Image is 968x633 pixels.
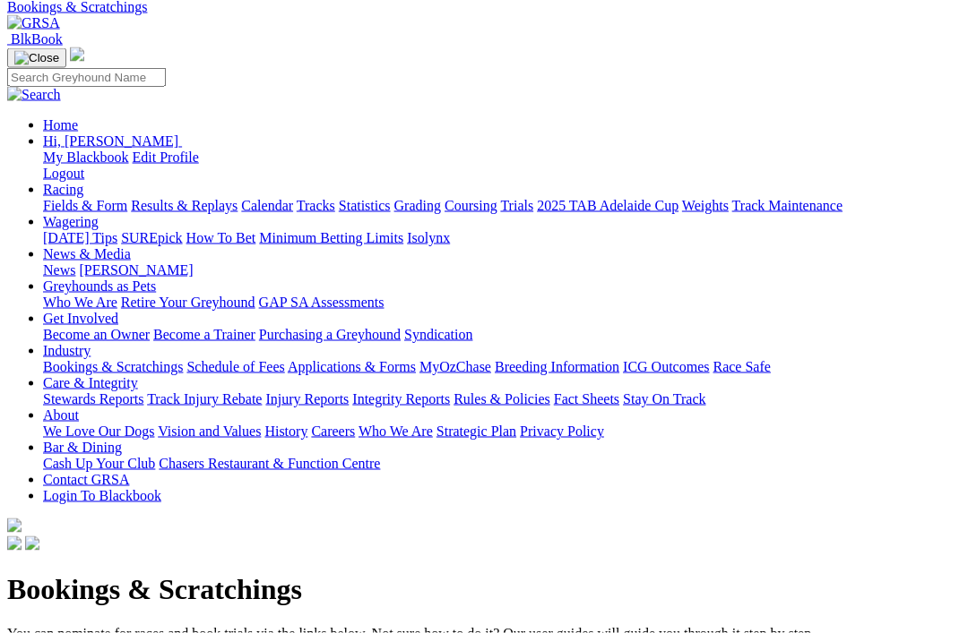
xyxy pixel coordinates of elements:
[500,198,533,213] a: Trials
[43,230,961,246] div: Wagering
[623,391,705,406] a: Stay On Track
[43,456,155,471] a: Cash Up Your Club
[241,198,293,213] a: Calendar
[43,246,131,261] a: News & Media
[153,327,255,342] a: Become a Trainer
[7,15,60,31] img: GRSA
[436,423,516,439] a: Strategic Plan
[133,150,199,165] a: Edit Profile
[394,198,441,213] a: Grading
[43,133,178,149] span: Hi, [PERSON_NAME]
[14,51,59,65] img: Close
[43,472,129,487] a: Contact GRSA
[297,198,335,213] a: Tracks
[264,423,307,439] a: History
[7,68,166,87] input: Search
[43,295,117,310] a: Who We Are
[159,456,380,471] a: Chasers Restaurant & Function Centre
[259,327,401,342] a: Purchasing a Greyhound
[352,391,450,406] a: Integrity Reports
[43,311,118,326] a: Get Involved
[43,262,75,278] a: News
[11,31,63,47] span: BlkBook
[7,536,22,551] img: facebook.svg
[131,198,238,213] a: Results & Replays
[43,359,961,375] div: Industry
[520,423,604,439] a: Privacy Policy
[7,573,961,606] h1: Bookings & Scratchings
[311,423,355,439] a: Careers
[43,327,150,342] a: Become an Owner
[158,423,261,439] a: Vision and Values
[43,295,961,311] div: Greyhounds as Pets
[43,214,99,229] a: Wagering
[43,456,961,472] div: Bar & Dining
[445,198,497,213] a: Coursing
[43,407,79,423] a: About
[43,359,183,374] a: Bookings & Scratchings
[43,182,83,197] a: Racing
[259,230,403,245] a: Minimum Betting Limits
[339,198,391,213] a: Statistics
[70,47,84,62] img: logo-grsa-white.png
[43,166,84,181] a: Logout
[25,536,39,551] img: twitter.svg
[359,423,433,439] a: Who We Are
[43,198,961,214] div: Racing
[43,150,129,165] a: My Blackbook
[43,198,127,213] a: Fields & Form
[419,359,491,374] a: MyOzChase
[288,359,416,374] a: Applications & Forms
[43,488,161,503] a: Login To Blackbook
[537,198,678,213] a: 2025 TAB Adelaide Cup
[43,391,961,407] div: Care & Integrity
[43,423,961,440] div: About
[404,327,472,342] a: Syndication
[454,391,550,406] a: Rules & Policies
[7,31,63,47] a: BlkBook
[7,87,61,103] img: Search
[147,391,262,406] a: Track Injury Rebate
[43,230,117,245] a: [DATE] Tips
[7,48,66,68] button: Toggle navigation
[43,440,122,455] a: Bar & Dining
[186,230,256,245] a: How To Bet
[43,343,91,358] a: Industry
[407,230,450,245] a: Isolynx
[554,391,619,406] a: Fact Sheets
[43,117,78,133] a: Home
[43,391,143,406] a: Stewards Reports
[495,359,619,374] a: Breeding Information
[186,359,284,374] a: Schedule of Fees
[79,262,193,278] a: [PERSON_NAME]
[43,327,961,343] div: Get Involved
[121,295,255,310] a: Retire Your Greyhound
[713,359,770,374] a: Race Safe
[682,198,729,213] a: Weights
[43,278,156,294] a: Greyhounds as Pets
[265,391,349,406] a: Injury Reports
[43,375,138,390] a: Care & Integrity
[43,150,961,182] div: Hi, [PERSON_NAME]
[43,262,961,278] div: News & Media
[623,359,709,374] a: ICG Outcomes
[121,230,182,245] a: SUREpick
[732,198,843,213] a: Track Maintenance
[259,295,385,310] a: GAP SA Assessments
[43,423,154,439] a: We Love Our Dogs
[43,133,182,149] a: Hi, [PERSON_NAME]
[7,518,22,533] img: logo-grsa-white.png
